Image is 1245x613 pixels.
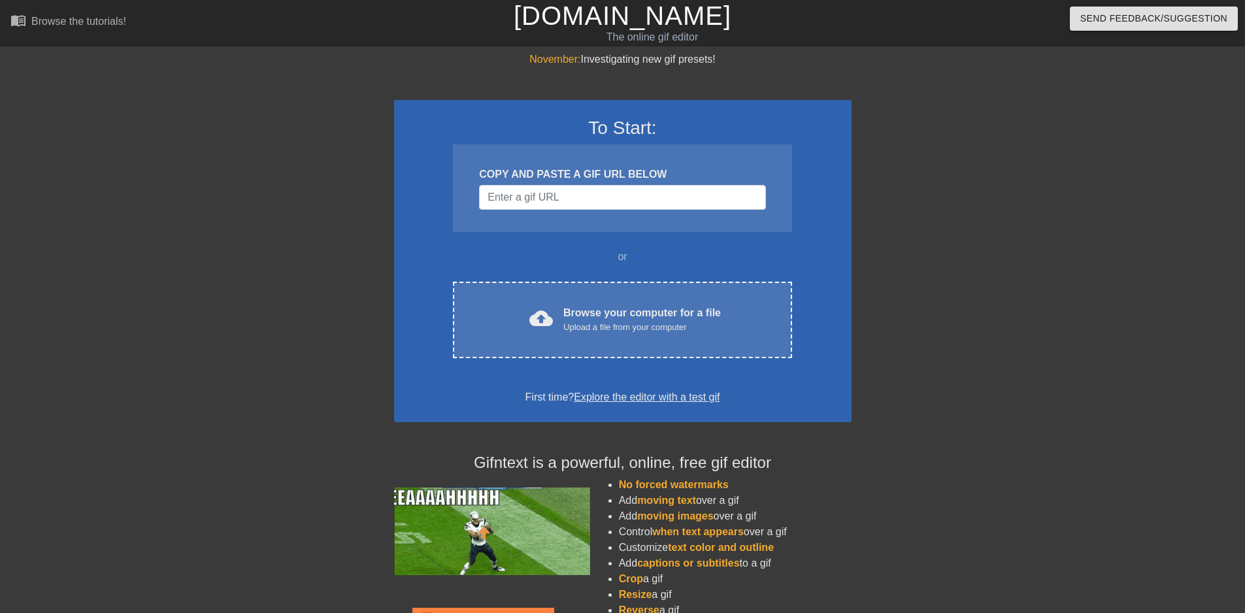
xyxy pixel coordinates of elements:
[394,454,852,472] h4: Gifntext is a powerful, online, free gif editor
[394,488,590,575] img: football_small.gif
[563,305,721,334] div: Browse your computer for a file
[574,391,720,403] a: Explore the editor with a test gif
[1080,10,1227,27] span: Send Feedback/Suggestion
[619,571,852,587] li: a gif
[529,54,580,65] span: November:
[31,16,126,27] div: Browse the tutorials!
[619,555,852,571] li: Add to a gif
[652,526,744,537] span: when text appears
[619,479,729,490] span: No forced watermarks
[422,29,883,45] div: The online gif editor
[394,52,852,67] div: Investigating new gif presets!
[479,167,765,182] div: COPY AND PASTE A GIF URL BELOW
[637,557,739,569] span: captions or subtitles
[619,589,652,600] span: Resize
[619,540,852,555] li: Customize
[668,542,774,553] span: text color and outline
[10,12,26,28] span: menu_book
[619,524,852,540] li: Control over a gif
[479,185,765,210] input: Username
[637,495,696,506] span: moving text
[411,389,835,405] div: First time?
[411,117,835,139] h3: To Start:
[10,12,126,33] a: Browse the tutorials!
[428,249,818,265] div: or
[563,321,721,334] div: Upload a file from your computer
[619,573,643,584] span: Crop
[1070,7,1238,31] button: Send Feedback/Suggestion
[619,493,852,508] li: Add over a gif
[514,1,731,30] a: [DOMAIN_NAME]
[637,510,713,522] span: moving images
[619,508,852,524] li: Add over a gif
[619,587,852,603] li: a gif
[529,306,553,330] span: cloud_upload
